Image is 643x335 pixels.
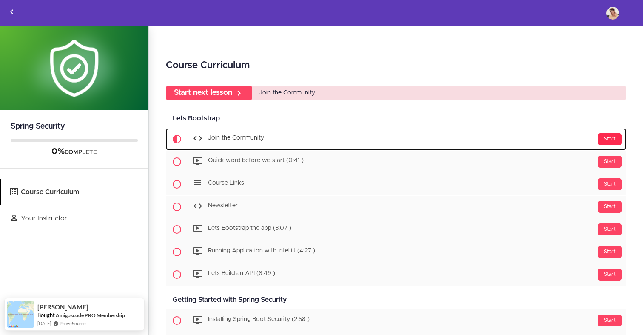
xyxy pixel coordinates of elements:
span: Quick word before we start (0:41 ) [208,158,304,164]
span: Running Application with IntelliJ (4:27 ) [208,248,315,254]
a: Your Instructor [1,206,148,232]
a: ProveSource [60,320,86,327]
a: Back to courses [0,0,23,26]
svg: Back to courses [7,7,17,17]
img: mihaelchinarev@gmail.com [606,7,619,20]
div: Start [598,315,622,326]
span: Bought [37,312,55,318]
span: [DATE] [37,320,51,327]
a: Start Newsletter [166,196,626,218]
div: Start [598,178,622,190]
span: 0% [51,147,65,156]
img: provesource social proof notification image [7,301,34,328]
div: Start [598,201,622,213]
span: Lets Bootstrap the app (3:07 ) [208,226,291,232]
a: Start Course Links [166,173,626,195]
a: Start Lets Build an API (6:49 ) [166,263,626,286]
a: Start next lesson [166,86,252,100]
a: Course Curriculum [1,179,148,205]
span: Lets Build an API (6:49 ) [208,271,275,277]
div: COMPLETE [11,146,138,157]
a: Amigoscode PRO Membership [56,312,125,319]
span: [PERSON_NAME] [37,304,88,311]
div: Getting Started with Spring Security [166,290,626,309]
a: Start Lets Bootstrap the app (3:07 ) [166,218,626,241]
a: Start Running Application with IntelliJ (4:27 ) [166,241,626,263]
a: Current item Start Join the Community [166,128,626,150]
span: Installing Spring Boot Security (2:58 ) [208,317,310,323]
div: Lets Bootstrap [166,109,626,128]
div: Start [598,156,622,168]
div: Start [598,223,622,235]
div: Start [598,246,622,258]
span: Join the Community [259,90,315,96]
span: Course Links [208,180,244,186]
div: Start [598,133,622,145]
a: Start Installing Spring Boot Security (2:58 ) [166,309,626,332]
span: Join the Community [208,135,264,141]
span: Current item [166,128,188,150]
span: Newsletter [208,203,238,209]
h2: Course Curriculum [166,58,626,73]
div: Start [598,269,622,281]
a: Start Quick word before we start (0:41 ) [166,151,626,173]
